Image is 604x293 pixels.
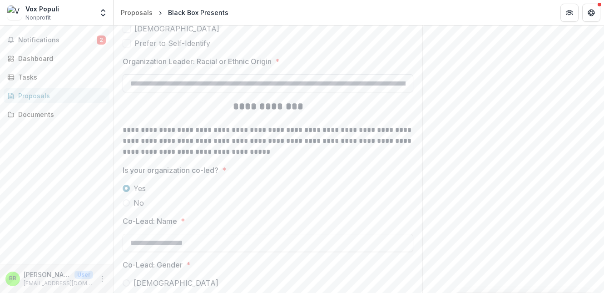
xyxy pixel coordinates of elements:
a: Tasks [4,70,109,85]
a: Documents [4,107,109,122]
button: Notifications2 [4,33,109,47]
span: Prefer to Self-Identify [134,38,210,49]
p: Is your organization co-led? [123,165,218,176]
div: Vox Populi [25,4,59,14]
span: 2 [97,35,106,45]
span: Notifications [18,36,97,44]
p: Organization Leader: Racial or Ethnic Origin [123,56,272,67]
p: [EMAIL_ADDRESS][DOMAIN_NAME] [24,279,93,288]
span: [DEMOGRAPHIC_DATA] [134,278,218,288]
a: Dashboard [4,51,109,66]
div: Black Box Presents [168,8,228,17]
div: Documents [18,110,102,119]
p: [PERSON_NAME] [24,270,71,279]
p: User [74,271,93,279]
nav: breadcrumb [117,6,232,19]
button: Open entity switcher [97,4,109,22]
div: Tasks [18,72,102,82]
button: Get Help [582,4,600,22]
a: Proposals [4,88,109,103]
button: Partners [560,4,579,22]
span: [DEMOGRAPHIC_DATA] [134,23,219,34]
div: Proposals [18,91,102,101]
div: Blanche Brown [9,276,16,282]
span: Yes [134,183,146,194]
a: Proposals [117,6,156,19]
span: Nonprofit [25,14,51,22]
img: Vox Populi [7,5,22,20]
div: Proposals [121,8,153,17]
p: Co-Lead: Gender [123,259,183,270]
button: More [97,273,108,284]
p: Co-Lead: Name [123,216,177,227]
div: Dashboard [18,54,102,63]
span: No [134,197,144,208]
